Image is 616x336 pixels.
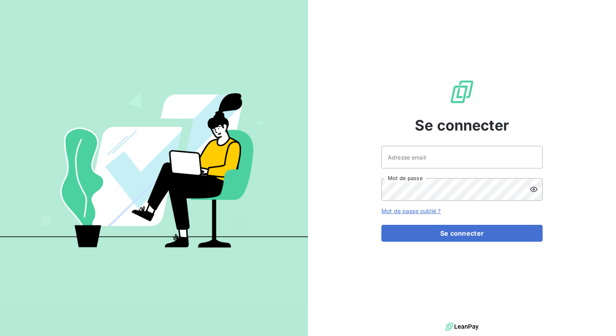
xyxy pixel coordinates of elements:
[381,146,543,168] input: placeholder
[381,225,543,242] button: Se connecter
[381,207,441,214] a: Mot de passe oublié ?
[415,114,509,136] span: Se connecter
[445,321,479,333] img: logo
[449,79,475,105] img: Logo LeanPay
